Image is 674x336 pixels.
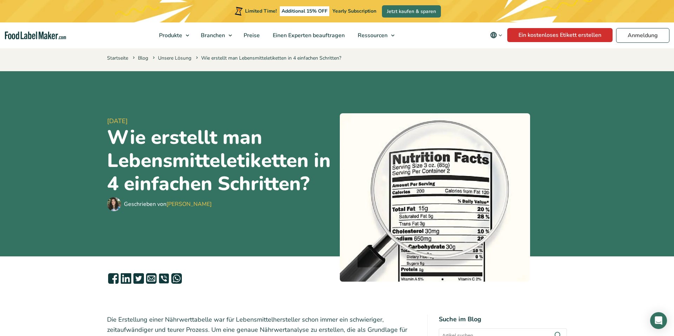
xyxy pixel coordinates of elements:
span: [DATE] [107,116,334,126]
a: Ein kostenloses Etikett erstellen [507,28,613,42]
a: Preise [237,22,265,48]
span: Preise [242,32,260,39]
h1: Wie erstellt man Lebensmitteletiketten in 4 einfachen Schritten? [107,126,334,195]
a: Produkte [153,22,193,48]
span: Yearly Subscription [332,8,376,14]
span: Branchen [199,32,226,39]
a: Anmeldung [616,28,669,43]
div: Open Intercom Messenger [650,312,667,329]
a: Jetzt kaufen & sparen [382,5,441,18]
h4: Suche im Blog [439,315,567,324]
span: Limited Time! [245,8,277,14]
a: Startseite [107,55,128,61]
a: Blog [138,55,148,61]
a: Ressourcen [351,22,398,48]
span: Einen Experten beauftragen [271,32,345,39]
button: Change language [485,28,507,42]
span: Ressourcen [356,32,388,39]
a: Branchen [194,22,236,48]
span: Additional 15% OFF [280,6,329,16]
span: Produkte [157,32,183,39]
a: Einen Experten beauftragen [266,22,350,48]
a: Food Label Maker homepage [5,32,66,40]
span: Wie erstellt man Lebensmitteletiketten in 4 einfachen Schritten? [194,55,341,61]
img: Maria Abi Hanna - Lebensmittel-Etikettenmacherin [107,197,121,211]
div: Geschrieben von [124,200,212,208]
img: Nährwertkennzeichnung unter dem Vergrößerungsglas [340,113,530,282]
a: Unsere Lösung [158,55,191,61]
a: [PERSON_NAME] [166,200,212,208]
